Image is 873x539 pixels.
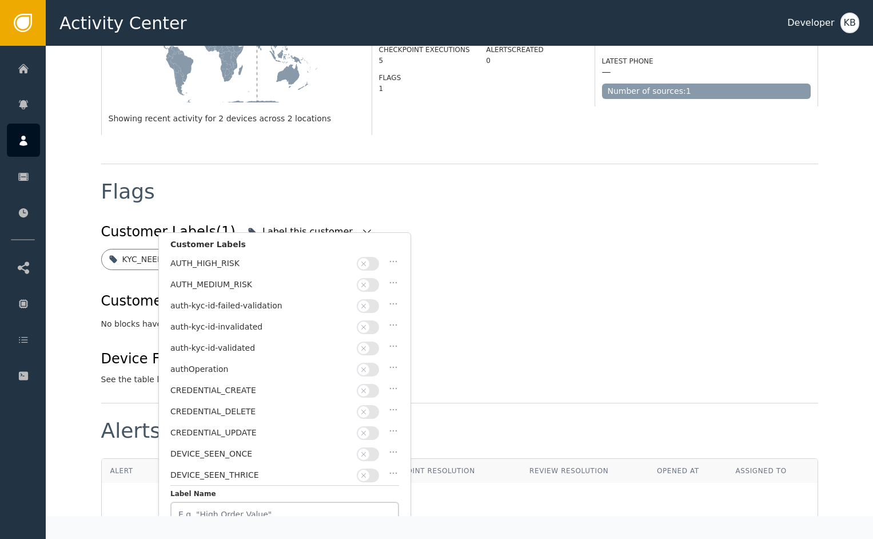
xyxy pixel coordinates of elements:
th: Checkpoint Resolution [368,459,521,483]
div: Device Flags (2) [101,348,409,369]
div: Showing recent activity for 2 devices across 2 locations [109,113,365,125]
label: Flags [379,74,401,82]
div: AUTH_HIGH_RISK [170,257,351,269]
button: KB [840,13,859,33]
div: AUTH_MEDIUM_RISK [170,279,351,291]
th: Review Resolution [521,459,648,483]
div: CREDENTIAL_CREATE [170,385,351,397]
div: KYC_NEEDED [122,253,175,265]
div: CREDENTIAL_DELETE [170,406,351,418]
div: DEVICE_SEEN_THRICE [170,469,351,481]
div: Label this customer [262,225,356,239]
th: Assigned To [727,459,817,483]
label: Checkpoint Executions [379,46,470,54]
div: Alerts (0) [101,421,197,441]
div: No blocks have been applied to this customer [101,318,818,330]
div: Number of sources: 1 [602,84,811,99]
div: Customer Labels [170,239,399,256]
div: 1 [379,84,470,94]
th: Status [155,459,214,483]
th: Alert [102,459,155,483]
div: — [602,66,611,78]
div: Developer [787,16,834,30]
label: Label Name [170,489,399,502]
div: auth-kyc-id-invalidated [170,321,351,333]
div: Flags [101,181,155,202]
div: DEVICE_SEEN_ONCE [170,448,351,460]
div: Customer Blocks (0) [101,291,236,311]
span: Activity Center [59,10,187,36]
div: 0 [486,56,587,66]
input: E.g. "High Order Value" [170,502,399,527]
div: auth-kyc-id-validated [170,342,351,354]
div: CREDENTIAL_UPDATE [170,427,351,439]
button: Label this customer [245,219,376,244]
div: Latest Phone [602,56,811,66]
label: Alerts Created [486,46,544,54]
div: Customer Labels (1) [101,221,236,242]
th: Opened At [648,459,727,483]
div: See the table below for details on device flags associated with this customer [101,374,409,386]
div: auth-kyc-id-failed-validation [170,300,351,312]
div: 5 [379,56,470,66]
div: authOperation [170,363,351,375]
